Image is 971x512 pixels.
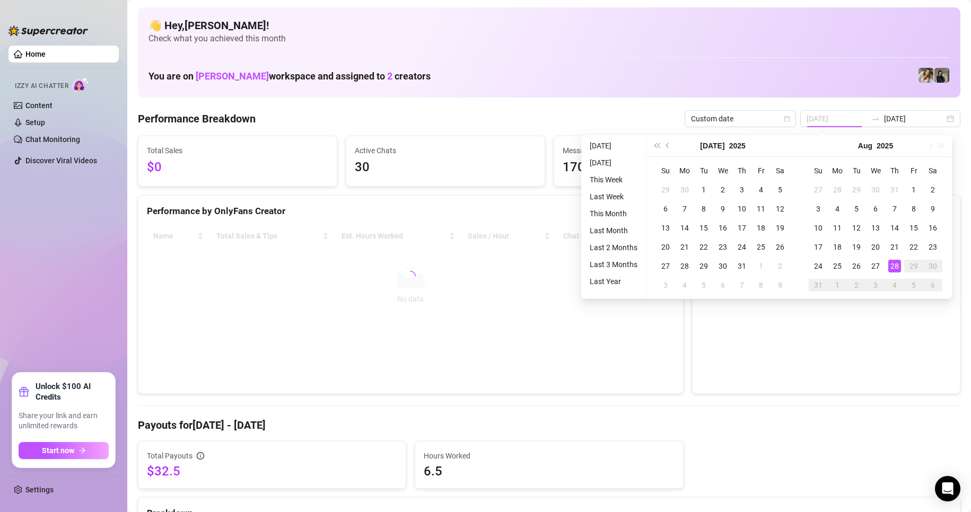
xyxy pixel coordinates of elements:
[812,260,825,272] div: 24
[585,224,642,237] li: Last Month
[694,218,713,237] td: 2025-07-15
[923,218,942,237] td: 2025-08-16
[888,241,901,253] div: 21
[19,411,109,431] span: Share your link and earn unlimited rewards
[713,218,732,237] td: 2025-07-16
[732,199,751,218] td: 2025-07-10
[678,279,691,292] div: 4
[751,237,771,257] td: 2025-07-25
[904,199,923,218] td: 2025-08-08
[659,260,672,272] div: 27
[926,260,939,272] div: 30
[771,161,790,180] th: Sa
[828,257,847,276] td: 2025-08-25
[904,257,923,276] td: 2025-08-29
[675,161,694,180] th: Mo
[713,257,732,276] td: 2025-07-30
[656,161,675,180] th: Su
[771,180,790,199] td: 2025-07-05
[424,450,674,462] span: Hours Worked
[585,190,642,203] li: Last Week
[755,202,767,215] div: 11
[904,161,923,180] th: Fr
[736,260,748,272] div: 31
[904,218,923,237] td: 2025-08-15
[812,241,825,253] div: 17
[729,135,746,156] button: Choose a year
[694,161,713,180] th: Tu
[585,156,642,169] li: [DATE]
[732,237,751,257] td: 2025-07-24
[807,113,867,125] input: Start date
[847,199,866,218] td: 2025-08-05
[771,276,790,295] td: 2025-08-09
[812,279,825,292] div: 31
[656,237,675,257] td: 2025-07-20
[691,111,790,127] span: Custom date
[828,237,847,257] td: 2025-08-18
[659,222,672,234] div: 13
[866,180,885,199] td: 2025-07-30
[926,183,939,196] div: 2
[19,386,29,397] span: gift
[847,257,866,276] td: 2025-08-26
[736,222,748,234] div: 17
[907,183,920,196] div: 1
[713,199,732,218] td: 2025-07-09
[585,241,642,254] li: Last 2 Months
[812,202,825,215] div: 3
[869,241,882,253] div: 20
[812,183,825,196] div: 27
[656,276,675,295] td: 2025-08-03
[713,180,732,199] td: 2025-07-02
[678,260,691,272] div: 28
[675,218,694,237] td: 2025-07-14
[885,180,904,199] td: 2025-07-31
[659,279,672,292] div: 3
[866,161,885,180] th: We
[809,180,828,199] td: 2025-07-27
[716,260,729,272] div: 30
[36,381,109,402] strong: Unlock $100 AI Credits
[78,447,86,454] span: arrow-right
[755,222,767,234] div: 18
[716,222,729,234] div: 16
[828,180,847,199] td: 2025-07-28
[888,202,901,215] div: 7
[926,241,939,253] div: 23
[716,202,729,215] div: 9
[697,202,710,215] div: 8
[877,135,893,156] button: Choose a year
[196,70,269,82] span: [PERSON_NAME]
[771,237,790,257] td: 2025-07-26
[25,485,54,494] a: Settings
[907,222,920,234] div: 15
[694,180,713,199] td: 2025-07-01
[697,222,710,234] div: 15
[751,199,771,218] td: 2025-07-11
[585,275,642,288] li: Last Year
[148,18,950,33] h4: 👋 Hey, [PERSON_NAME] !
[866,218,885,237] td: 2025-08-13
[885,276,904,295] td: 2025-09-04
[926,279,939,292] div: 6
[585,173,642,186] li: This Week
[751,276,771,295] td: 2025-08-08
[884,113,944,125] input: End date
[923,161,942,180] th: Sa
[926,202,939,215] div: 9
[736,202,748,215] div: 10
[869,183,882,196] div: 30
[387,70,392,82] span: 2
[923,237,942,257] td: 2025-08-23
[774,222,786,234] div: 19
[656,199,675,218] td: 2025-07-06
[585,258,642,271] li: Last 3 Months
[885,237,904,257] td: 2025-08-21
[869,260,882,272] div: 27
[847,276,866,295] td: 2025-09-02
[904,237,923,257] td: 2025-08-22
[147,204,675,218] div: Performance by OnlyFans Creator
[694,199,713,218] td: 2025-07-08
[585,139,642,152] li: [DATE]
